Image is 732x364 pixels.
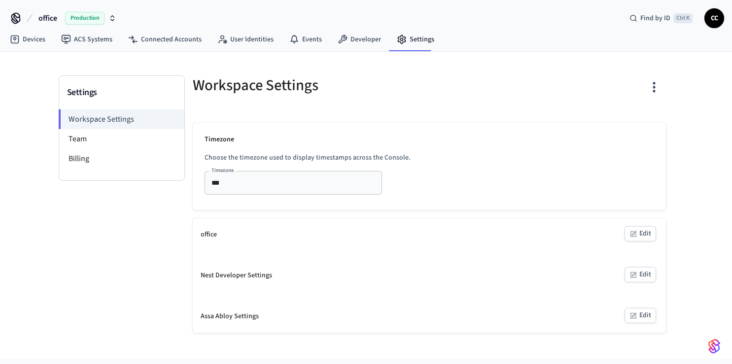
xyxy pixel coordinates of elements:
[120,31,209,48] a: Connected Accounts
[673,13,693,23] span: Ctrl K
[201,230,217,240] div: office
[38,12,57,24] span: office
[704,8,724,28] button: CC
[640,13,670,23] span: Find by ID
[625,267,656,282] button: Edit
[625,226,656,241] button: Edit
[622,9,700,27] div: Find by IDCtrl K
[201,270,272,281] div: Nest Developer Settings
[209,31,281,48] a: User Identities
[330,31,389,48] a: Developer
[205,134,654,145] p: Timezone
[53,31,120,48] a: ACS Systems
[193,75,423,96] h5: Workspace Settings
[705,9,723,27] span: CC
[708,338,720,354] img: SeamLogoGradient.69752ec5.svg
[65,12,105,25] span: Production
[201,311,259,322] div: Assa Abloy Settings
[389,31,442,48] a: Settings
[59,149,184,168] li: Billing
[211,166,234,174] label: Timezone
[59,109,184,129] li: Workspace Settings
[625,308,656,323] button: Edit
[59,129,184,149] li: Team
[281,31,330,48] a: Events
[2,31,53,48] a: Devices
[205,153,654,163] p: Choose the timezone used to display timestamps across the Console.
[67,86,176,99] h3: Settings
